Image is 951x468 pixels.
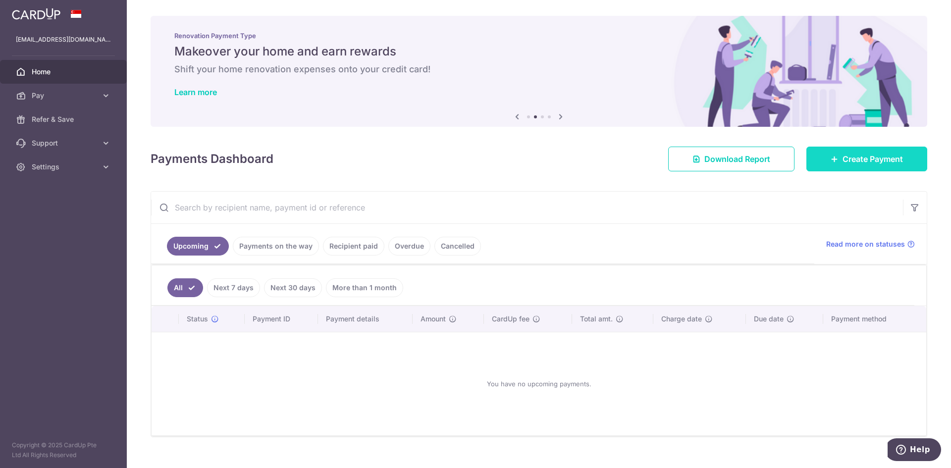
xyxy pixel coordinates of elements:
[32,67,97,77] span: Home
[580,314,613,324] span: Total amt.
[233,237,319,256] a: Payments on the way
[843,153,903,165] span: Create Payment
[823,306,926,332] th: Payment method
[151,150,273,168] h4: Payments Dashboard
[151,16,927,127] img: Renovation banner
[174,63,903,75] h6: Shift your home renovation expenses onto your credit card!
[888,438,941,463] iframe: Opens a widget where you can find more information
[174,44,903,59] h5: Makeover your home and earn rewards
[806,147,927,171] a: Create Payment
[32,114,97,124] span: Refer & Save
[323,237,384,256] a: Recipient paid
[434,237,481,256] a: Cancelled
[318,306,413,332] th: Payment details
[151,192,903,223] input: Search by recipient name, payment id or reference
[421,314,446,324] span: Amount
[187,314,208,324] span: Status
[704,153,770,165] span: Download Report
[388,237,430,256] a: Overdue
[32,138,97,148] span: Support
[163,340,914,427] div: You have no upcoming payments.
[167,237,229,256] a: Upcoming
[668,147,794,171] a: Download Report
[826,239,905,249] span: Read more on statuses
[32,91,97,101] span: Pay
[174,87,217,97] a: Learn more
[12,8,60,20] img: CardUp
[661,314,702,324] span: Charge date
[245,306,318,332] th: Payment ID
[32,162,97,172] span: Settings
[207,278,260,297] a: Next 7 days
[167,278,203,297] a: All
[492,314,529,324] span: CardUp fee
[326,278,403,297] a: More than 1 month
[264,278,322,297] a: Next 30 days
[16,35,111,45] p: [EMAIL_ADDRESS][DOMAIN_NAME]
[826,239,915,249] a: Read more on statuses
[754,314,784,324] span: Due date
[174,32,903,40] p: Renovation Payment Type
